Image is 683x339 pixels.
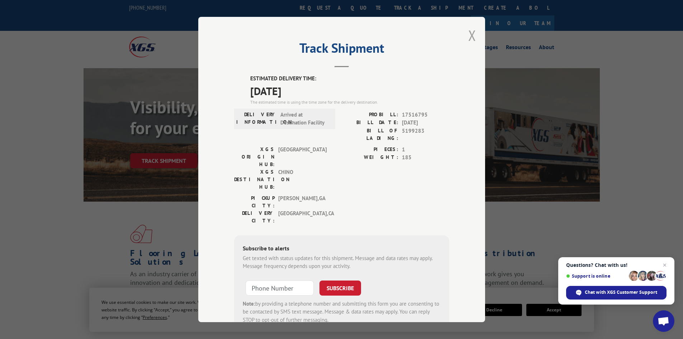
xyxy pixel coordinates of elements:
[243,254,441,270] div: Get texted with status updates for this shipment. Message and data rates may apply. Message frequ...
[234,43,449,57] h2: Track Shipment
[402,127,449,142] span: 5199283
[468,26,476,45] button: Close modal
[342,127,398,142] label: BILL OF LADING:
[342,119,398,127] label: BILL DATE:
[653,310,674,332] div: Open chat
[566,286,667,300] div: Chat with XGS Customer Support
[234,146,275,168] label: XGS ORIGIN HUB:
[246,281,314,296] input: Phone Number
[278,194,327,209] span: [PERSON_NAME] , GA
[585,289,657,296] span: Chat with XGS Customer Support
[566,273,626,279] span: Support is online
[243,300,255,307] strong: Note:
[250,83,449,99] span: [DATE]
[402,111,449,119] span: 17516795
[342,111,398,119] label: PROBILL:
[342,154,398,162] label: WEIGHT:
[236,111,277,127] label: DELIVERY INFORMATION:
[243,300,441,324] div: by providing a telephone number and submitting this form you are consenting to be contacted by SM...
[234,194,275,209] label: PICKUP CITY:
[319,281,361,296] button: SUBSCRIBE
[234,209,275,225] label: DELIVERY CITY:
[566,262,667,268] span: Questions? Chat with us!
[234,168,275,191] label: XGS DESTINATION HUB:
[243,244,441,254] div: Subscribe to alerts
[250,75,449,83] label: ESTIMATED DELIVERY TIME:
[402,146,449,154] span: 1
[278,209,327,225] span: [GEOGRAPHIC_DATA] , CA
[280,111,329,127] span: Arrived at Destination Facility
[250,99,449,105] div: The estimated time is using the time zone for the delivery destination.
[402,119,449,127] span: [DATE]
[402,154,449,162] span: 185
[342,146,398,154] label: PIECES:
[278,168,327,191] span: CHINO
[660,261,669,269] span: Close chat
[278,146,327,168] span: [GEOGRAPHIC_DATA]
